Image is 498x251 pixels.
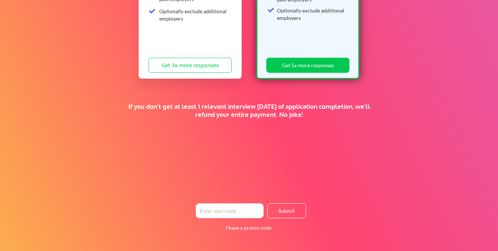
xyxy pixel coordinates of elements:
button: Submit [267,203,306,218]
div: If you don't get at least 1 relevant interview [DATE] of application completion, we'll refund you... [128,103,370,119]
button: Get 5x more responses [266,58,349,73]
button: I have a promo code [222,223,276,232]
input: Enter your code [196,203,264,218]
div: Optionally exclude additional employers [277,7,345,21]
button: Get 3x more responses [149,58,232,73]
div: Optionally exclude additional employers [159,8,227,22]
